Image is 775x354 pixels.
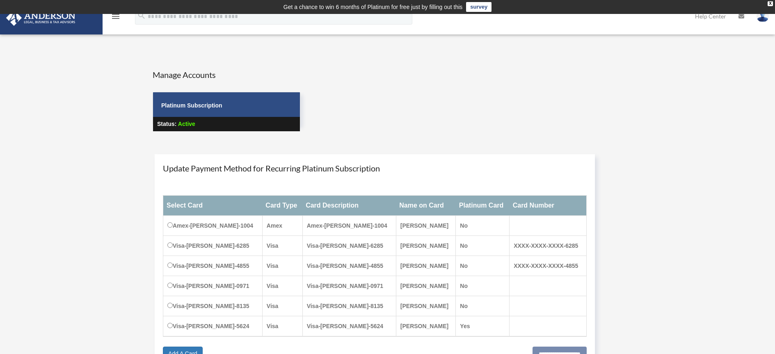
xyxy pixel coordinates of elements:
td: Amex [262,216,302,236]
td: XXXX-XXXX-XXXX-4855 [510,256,586,276]
th: Card Description [302,196,396,216]
td: No [456,236,510,256]
th: Name on Card [396,196,456,216]
strong: Platinum Subscription [161,102,222,109]
td: [PERSON_NAME] [396,236,456,256]
td: Yes [456,316,510,337]
td: Visa [262,236,302,256]
td: Visa-[PERSON_NAME]-4855 [163,256,263,276]
td: Visa-[PERSON_NAME]-8135 [302,296,396,316]
th: Platinum Card [456,196,510,216]
td: [PERSON_NAME] [396,216,456,236]
td: Visa-[PERSON_NAME]-4855 [302,256,396,276]
i: search [137,11,146,20]
td: Visa-[PERSON_NAME]-6285 [302,236,396,256]
td: Visa-[PERSON_NAME]-0971 [163,276,263,296]
h4: Manage Accounts [153,69,300,80]
td: Visa [262,256,302,276]
td: No [456,296,510,316]
td: No [456,256,510,276]
td: No [456,216,510,236]
td: Visa-[PERSON_NAME]-6285 [163,236,263,256]
td: Visa [262,296,302,316]
span: Active [178,121,195,127]
img: Anderson Advisors Platinum Portal [4,10,78,26]
i: menu [111,11,121,21]
td: Visa [262,276,302,296]
td: Amex-[PERSON_NAME]-1004 [163,216,263,236]
td: [PERSON_NAME] [396,256,456,276]
strong: Status: [157,121,176,127]
td: Visa [262,316,302,337]
a: survey [466,2,492,12]
div: Get a chance to win 6 months of Platinum for free just by filling out this [283,2,463,12]
td: [PERSON_NAME] [396,316,456,337]
h4: Update Payment Method for Recurring Platinum Subscription [163,162,587,174]
td: Visa-[PERSON_NAME]-5624 [163,316,263,337]
th: Select Card [163,196,263,216]
div: close [768,1,773,6]
th: Card Type [262,196,302,216]
td: [PERSON_NAME] [396,276,456,296]
td: Visa-[PERSON_NAME]-8135 [163,296,263,316]
td: Visa-[PERSON_NAME]-0971 [302,276,396,296]
td: [PERSON_NAME] [396,296,456,316]
td: XXXX-XXXX-XXXX-6285 [510,236,586,256]
th: Card Number [510,196,586,216]
td: No [456,276,510,296]
a: menu [111,14,121,21]
td: Amex-[PERSON_NAME]-1004 [302,216,396,236]
img: User Pic [757,10,769,22]
td: Visa-[PERSON_NAME]-5624 [302,316,396,337]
